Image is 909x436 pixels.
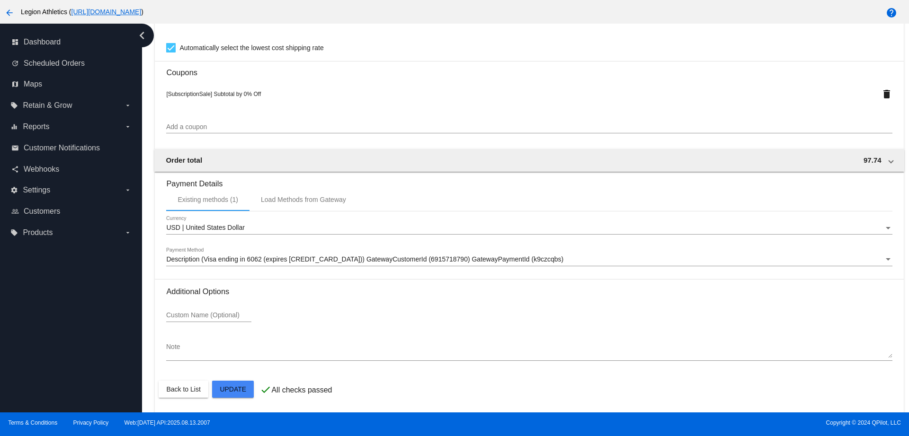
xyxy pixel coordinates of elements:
h3: Additional Options [166,287,892,296]
input: Custom Name (Optional) [166,312,251,319]
span: 97.74 [864,156,882,164]
span: [SubscriptionSale] Subtotal by 0% Off [166,91,261,97]
a: share Webhooks [11,162,132,177]
i: map [11,80,19,88]
a: map Maps [11,77,132,92]
span: Legion Athletics ( ) [21,8,143,16]
a: dashboard Dashboard [11,35,132,50]
span: Webhooks [24,165,59,174]
a: email Customer Notifications [11,140,132,156]
i: local_offer [10,229,18,236]
i: local_offer [10,102,18,109]
mat-icon: check [260,384,271,395]
span: Customers [24,207,60,216]
p: All checks passed [271,386,332,394]
span: Update [220,385,246,393]
div: Existing methods (1) [178,196,238,203]
i: arrow_drop_down [124,229,132,236]
span: Scheduled Orders [24,59,85,68]
mat-icon: delete [881,88,892,100]
mat-select: Currency [166,224,892,232]
span: Description (Visa ending in 6062 (expires [CREDIT_CARD_DATA])) GatewayCustomerId (6915718790) Gat... [166,255,563,263]
a: update Scheduled Orders [11,56,132,71]
a: Web:[DATE] API:2025.08.13.2007 [125,419,210,426]
a: Terms & Conditions [8,419,57,426]
a: [URL][DOMAIN_NAME] [71,8,142,16]
mat-select: Payment Method [166,256,892,263]
span: Reports [23,122,49,131]
i: people_outline [11,208,19,215]
h3: Coupons [166,61,892,77]
span: Products [23,228,53,237]
span: Settings [23,186,50,194]
mat-icon: arrow_back [4,7,15,18]
mat-expansion-panel-header: Order total 97.74 [154,149,904,172]
i: email [11,144,19,152]
span: Retain & Grow [23,101,72,110]
button: Back to List [159,381,208,398]
button: Update [212,381,254,398]
span: Dashboard [24,38,61,46]
i: arrow_drop_down [124,123,132,131]
span: Customer Notifications [24,144,100,152]
span: Maps [24,80,42,88]
i: arrow_drop_down [124,102,132,109]
span: Back to List [166,385,200,393]
i: settings [10,186,18,194]
i: arrow_drop_down [124,186,132,194]
input: Add a coupon [166,123,892,131]
div: Load Methods from Gateway [261,196,346,203]
span: Copyright © 2024 QPilot, LLC [463,419,901,426]
i: share [11,166,19,173]
mat-icon: help [886,7,897,18]
i: update [11,60,19,67]
i: dashboard [11,38,19,46]
span: USD | United States Dollar [166,224,244,231]
span: Order total [166,156,202,164]
span: Automatically select the lowest cost shipping rate [179,42,323,53]
h3: Payment Details [166,172,892,188]
i: equalizer [10,123,18,131]
a: people_outline Customers [11,204,132,219]
i: chevron_left [134,28,150,43]
a: Privacy Policy [73,419,109,426]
